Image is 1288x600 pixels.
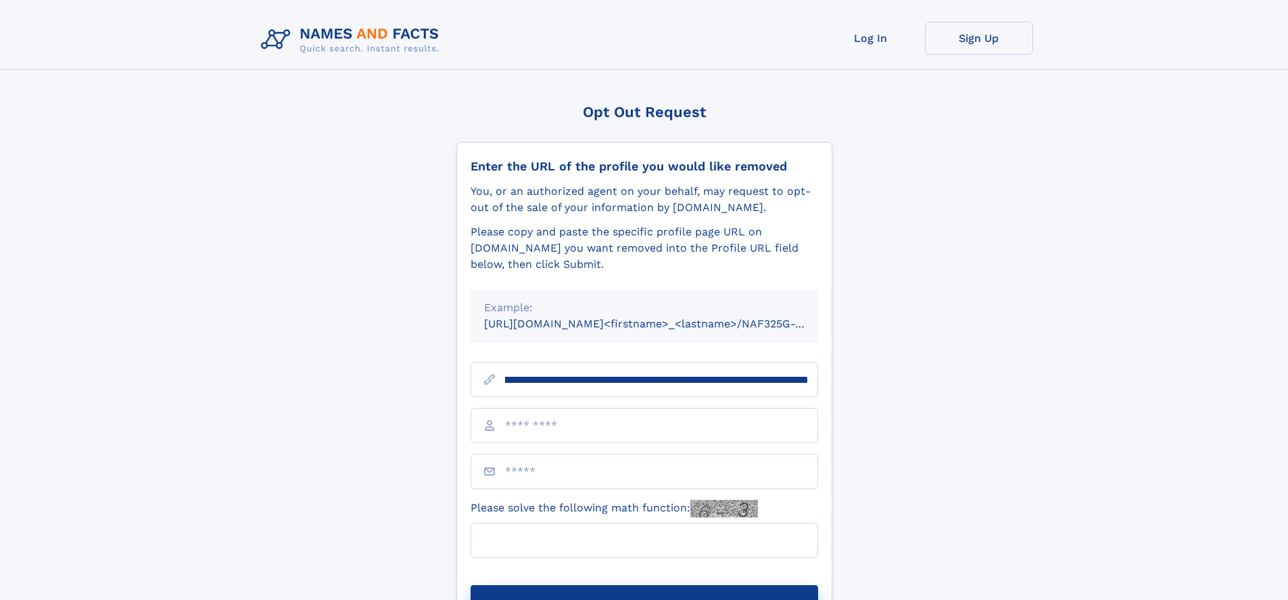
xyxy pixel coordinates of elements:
[471,159,818,174] div: Enter the URL of the profile you would like removed
[456,103,832,120] div: Opt Out Request
[925,22,1033,55] a: Sign Up
[817,22,925,55] a: Log In
[256,22,450,58] img: Logo Names and Facts
[484,300,805,316] div: Example:
[471,500,758,517] label: Please solve the following math function:
[484,317,844,330] small: [URL][DOMAIN_NAME]<firstname>_<lastname>/NAF325G-xxxxxxxx
[471,224,818,273] div: Please copy and paste the specific profile page URL on [DOMAIN_NAME] you want removed into the Pr...
[471,183,818,216] div: You, or an authorized agent on your behalf, may request to opt-out of the sale of your informatio...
